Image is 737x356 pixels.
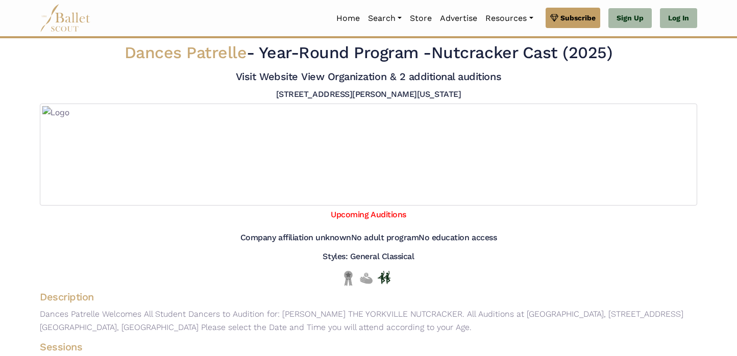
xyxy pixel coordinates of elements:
[331,210,406,219] a: Upcoming Auditions
[378,271,390,284] img: In Person
[301,70,501,83] a: View Organization & 2 additional auditions
[351,233,419,243] h5: No adult program
[32,290,705,303] h4: Description
[332,8,364,29] a: Home
[364,8,406,29] a: Search
[360,270,373,286] img: No Financial Aid
[481,8,537,29] a: Resources
[660,8,697,29] a: Log In
[236,70,298,83] a: Visit Website
[406,8,436,29] a: Store
[276,89,461,100] h5: [STREET_ADDRESS][PERSON_NAME][US_STATE]
[240,233,351,243] h5: Company affiliation unknown
[96,42,641,64] h2: - Nutcracker Cast (2025)
[40,104,697,206] img: Logo
[32,308,705,334] p: Dances Patrelle Welcomes All Student Dancers to Audition for: [PERSON_NAME] THE YORKVILLE NUTCRAC...
[259,43,431,62] span: Year-Round Program -
[436,8,481,29] a: Advertise
[608,8,652,29] a: Sign Up
[125,43,247,62] span: Dances Patrelle
[550,12,558,23] img: gem.svg
[560,12,596,23] span: Subscribe
[323,251,414,262] h5: Styles: General Classical
[32,340,689,353] h4: Sessions
[546,8,600,28] a: Subscribe
[342,270,355,286] img: Local
[419,233,497,243] h5: No education access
